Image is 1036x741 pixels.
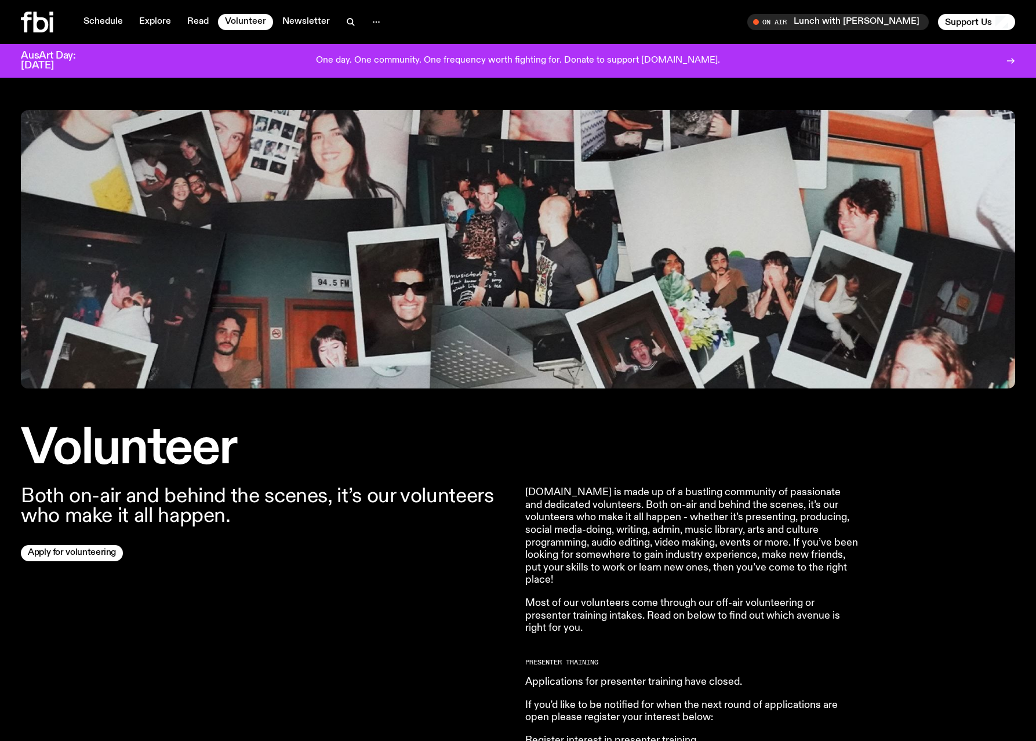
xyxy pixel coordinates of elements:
img: A collage of photographs and polaroids showing FBI volunteers. [21,110,1015,388]
h3: AusArt Day: [DATE] [21,51,95,71]
p: Applications for presenter training have closed. [525,676,859,689]
h1: Volunteer [21,426,511,473]
a: Volunteer [218,14,273,30]
p: [DOMAIN_NAME] is made up of a bustling community of passionate and dedicated volunteers. Both on-... [525,486,859,587]
button: Support Us [938,14,1015,30]
button: On AirLunch with [PERSON_NAME] [747,14,929,30]
p: If you'd like to be notified for when the next round of applications are open please register you... [525,699,859,724]
p: One day. One community. One frequency worth fighting for. Donate to support [DOMAIN_NAME]. [316,56,720,66]
h2: Presenter Training [525,659,859,666]
a: Explore [132,14,178,30]
a: Newsletter [275,14,337,30]
a: Schedule [77,14,130,30]
a: Apply for volunteering [21,545,123,561]
span: Support Us [945,17,992,27]
a: Read [180,14,216,30]
p: Most of our volunteers come through our off-air volunteering or presenter training intakes. Read ... [525,597,859,635]
p: Both on-air and behind the scenes, it’s our volunteers who make it all happen. [21,486,511,526]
